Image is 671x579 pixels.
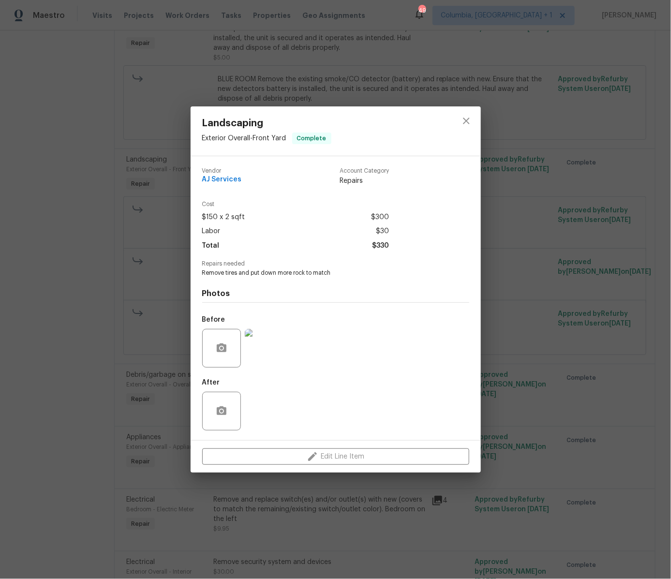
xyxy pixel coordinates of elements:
[202,379,220,386] h5: After
[202,118,331,129] span: Landscaping
[202,134,286,141] span: Exterior Overall - Front Yard
[202,224,221,238] span: Labor
[202,168,242,174] span: Vendor
[293,134,330,143] span: Complete
[371,210,389,224] span: $300
[202,261,469,267] span: Repairs needed
[202,176,242,183] span: AJ Services
[376,224,389,238] span: $30
[202,201,389,208] span: Cost
[372,239,389,253] span: $330
[202,289,469,298] h4: Photos
[340,176,389,186] span: Repairs
[202,316,225,323] h5: Before
[455,109,478,133] button: close
[202,210,245,224] span: $150 x 2 sqft
[202,239,220,253] span: Total
[202,269,443,277] span: Remove tires and put down more rock to match
[340,168,389,174] span: Account Category
[418,6,425,15] div: 49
